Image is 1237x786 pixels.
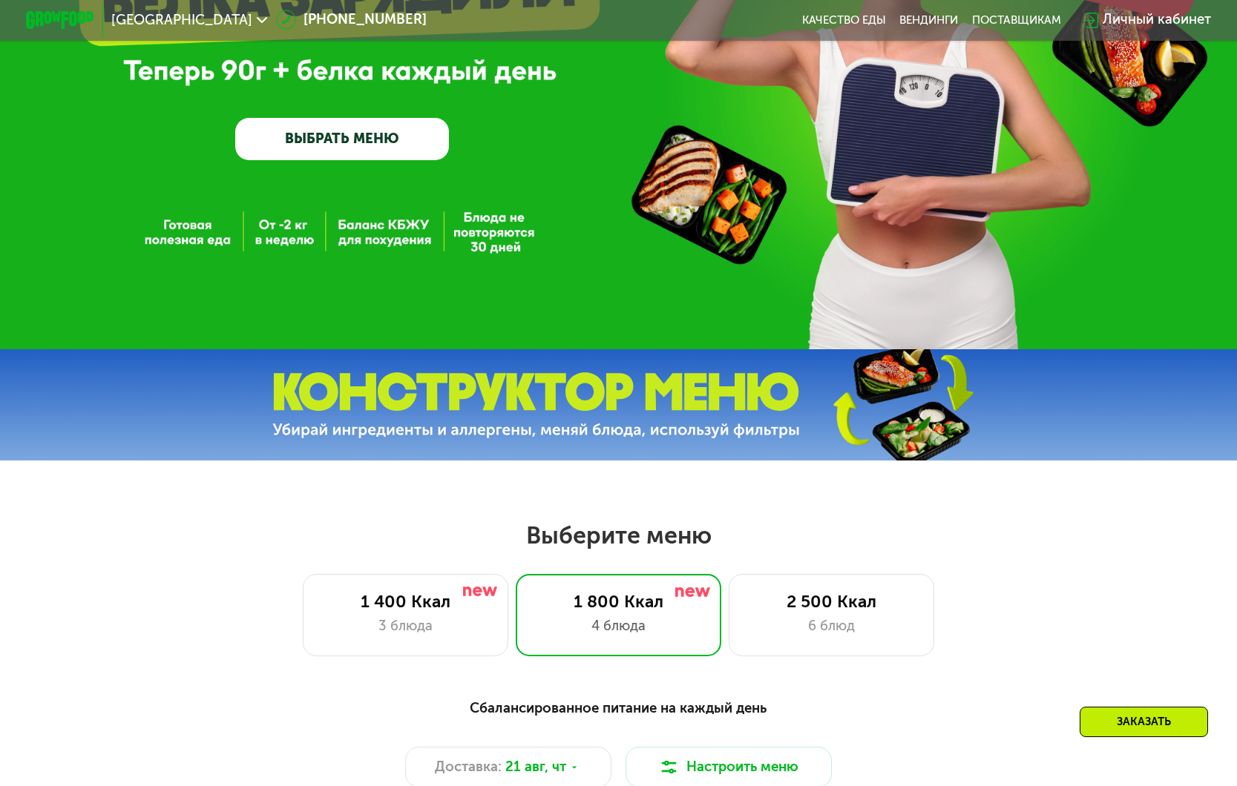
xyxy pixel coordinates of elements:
div: 6 блюд [747,616,917,637]
span: 21 авг, чт [505,757,566,778]
div: 2 500 Ккал [747,592,917,612]
a: ВЫБРАТЬ МЕНЮ [235,118,449,161]
a: [PHONE_NUMBER] [276,10,427,30]
h2: Выберите меню [55,521,1182,550]
span: Доставка: [435,757,502,778]
div: 1 800 Ккал [534,592,704,612]
div: Личный кабинет [1103,10,1211,30]
span: [GEOGRAPHIC_DATA] [111,13,252,27]
a: Качество еды [802,13,886,27]
div: 4 блюда [534,616,704,637]
a: Вендинги [899,13,958,27]
div: Сбалансированное питание на каждый день [110,698,1127,719]
div: 3 блюда [321,616,491,637]
div: Заказать [1080,707,1208,737]
div: поставщикам [972,13,1061,27]
div: 1 400 Ккал [321,592,491,612]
